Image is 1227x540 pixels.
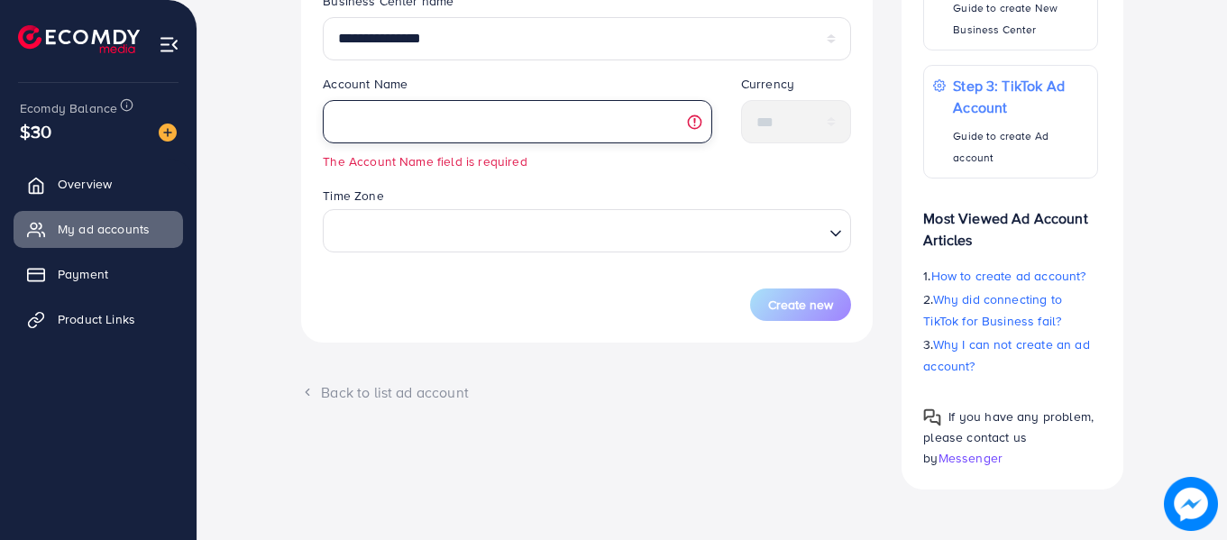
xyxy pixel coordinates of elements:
span: My ad accounts [58,220,150,238]
a: My ad accounts [14,211,183,247]
img: image [1164,477,1218,531]
span: Messenger [939,449,1003,467]
small: The Account Name field is required [323,152,712,170]
label: Time Zone [323,187,383,205]
span: Why did connecting to TikTok for Business fail? [923,290,1062,330]
legend: Currency [741,75,852,100]
span: Payment [58,265,108,283]
p: 3. [923,334,1098,377]
div: Back to list ad account [301,382,873,403]
p: 1. [923,265,1098,287]
div: Search for option [323,209,851,252]
span: Why I can not create an ad account? [923,335,1090,375]
a: Payment [14,256,183,292]
p: 2. [923,288,1098,332]
img: Popup guide [923,408,941,426]
input: Search for option [331,214,822,247]
span: $30 [20,118,51,144]
p: Guide to create Ad account [953,125,1088,169]
button: Create new [750,288,851,321]
p: Step 3: TikTok Ad Account [953,75,1088,118]
span: If you have any problem, please contact us by [923,407,1094,467]
span: How to create ad account? [931,267,1086,285]
img: logo [18,25,140,53]
a: Product Links [14,301,183,337]
span: Ecomdy Balance [20,99,117,117]
a: Overview [14,166,183,202]
legend: Account Name [323,75,712,100]
span: Product Links [58,310,135,328]
img: menu [159,34,179,55]
span: Overview [58,175,112,193]
p: Most Viewed Ad Account Articles [923,193,1098,251]
span: Create new [768,296,833,314]
img: image [159,124,177,142]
